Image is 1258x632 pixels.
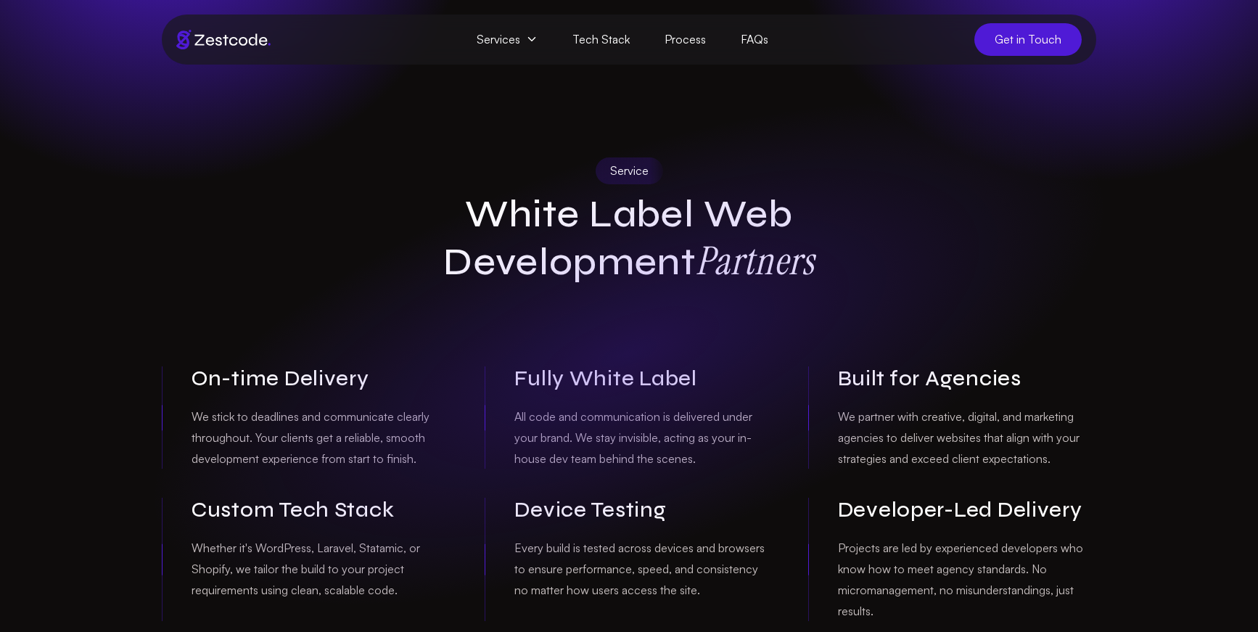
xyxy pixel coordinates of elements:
h3: Custom Tech Stack [192,498,450,523]
p: All code and communication is delivered under your brand. We stay invisible, acting as your in-ho... [514,406,773,469]
a: Process [647,23,723,56]
p: We stick to deadlines and communicate clearly throughout. Your clients get a reliable, smooth dev... [192,406,450,469]
h3: Device Testing [514,498,773,523]
p: Whether it's WordPress, Laravel, Statamic, or Shopify, we tailor the build to your project requir... [192,538,450,600]
p: Projects are led by experienced developers who know how to meet agency standards. No micromanagem... [838,538,1096,621]
h1: White Label Web Development [350,192,908,286]
h3: Developer-Led Delivery [838,498,1096,523]
h3: Built for Agencies [838,366,1096,392]
h3: Fully White Label [514,366,773,392]
a: FAQs [723,23,786,56]
p: Every build is tested across devices and browsers to ensure performance, speed, and consistency n... [514,538,773,600]
strong: Partners [696,235,815,285]
div: Service [596,157,663,184]
a: Get in Touch [974,23,1082,56]
p: We partner with creative, digital, and marketing agencies to deliver websites that align with you... [838,406,1096,469]
a: Tech Stack [555,23,647,56]
h3: On-time Delivery [192,366,450,392]
span: Services [459,23,555,56]
img: Brand logo of zestcode digital [176,30,271,49]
